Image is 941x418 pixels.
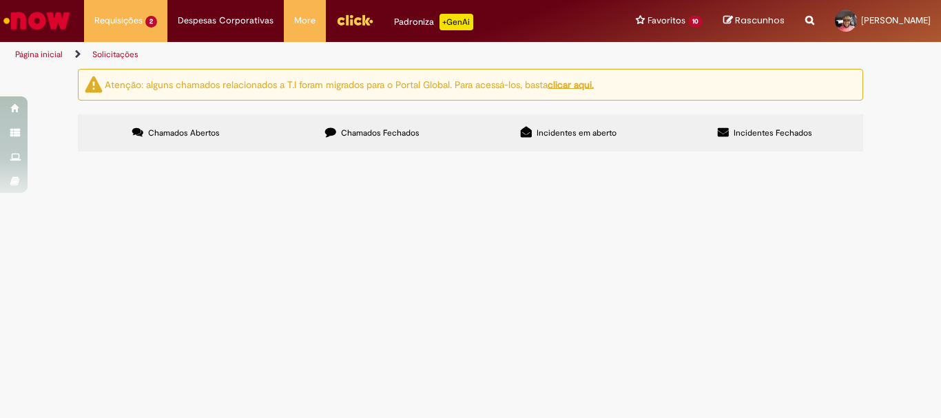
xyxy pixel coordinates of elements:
[148,127,220,138] span: Chamados Abertos
[92,49,138,60] a: Solicitações
[688,16,703,28] span: 10
[341,127,420,138] span: Chamados Fechados
[94,14,143,28] span: Requisições
[145,16,157,28] span: 2
[294,14,316,28] span: More
[440,14,473,30] p: +GenAi
[548,78,594,90] a: clicar aqui.
[15,49,63,60] a: Página inicial
[735,14,785,27] span: Rascunhos
[178,14,273,28] span: Despesas Corporativas
[723,14,785,28] a: Rascunhos
[1,7,72,34] img: ServiceNow
[10,42,617,67] ul: Trilhas de página
[861,14,931,26] span: [PERSON_NAME]
[734,127,812,138] span: Incidentes Fechados
[394,14,473,30] div: Padroniza
[105,78,594,90] ng-bind-html: Atenção: alguns chamados relacionados a T.I foram migrados para o Portal Global. Para acessá-los,...
[336,10,373,30] img: click_logo_yellow_360x200.png
[648,14,685,28] span: Favoritos
[537,127,617,138] span: Incidentes em aberto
